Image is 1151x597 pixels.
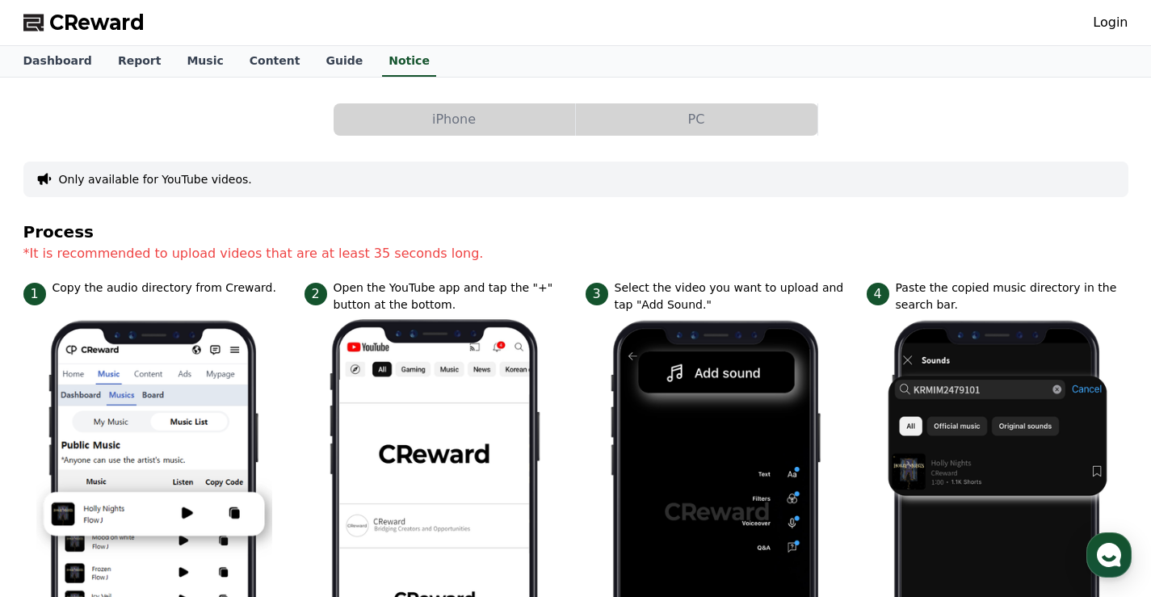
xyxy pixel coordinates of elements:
p: Copy the audio directory from Creward. [53,280,276,296]
a: Report [105,46,174,77]
span: 3 [586,283,608,305]
p: Open the YouTube app and tap the "+" button at the bottom. [334,280,566,313]
a: iPhone [334,103,576,136]
a: Login [1093,13,1128,32]
p: Select the video you want to upload and tap "Add Sound." [615,280,847,313]
a: Messages [107,463,208,503]
a: CReward [23,10,145,36]
a: Settings [208,463,310,503]
a: Music [174,46,236,77]
a: Home [5,463,107,503]
span: 4 [867,283,889,305]
span: Settings [239,487,279,500]
span: 1 [23,283,46,305]
button: Only available for YouTube videos. [59,171,252,187]
span: Home [41,487,69,500]
a: Notice [382,46,436,77]
span: Messages [134,488,182,501]
p: Paste the copied music directory in the search bar. [896,280,1128,313]
a: PC [576,103,818,136]
a: Guide [313,46,376,77]
span: 2 [305,283,327,305]
button: PC [576,103,817,136]
span: CReward [49,10,145,36]
a: Dashboard [11,46,105,77]
a: Content [237,46,313,77]
p: *It is recommended to upload videos that are at least 35 seconds long. [23,244,1128,263]
h4: Process [23,223,1128,241]
button: iPhone [334,103,575,136]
